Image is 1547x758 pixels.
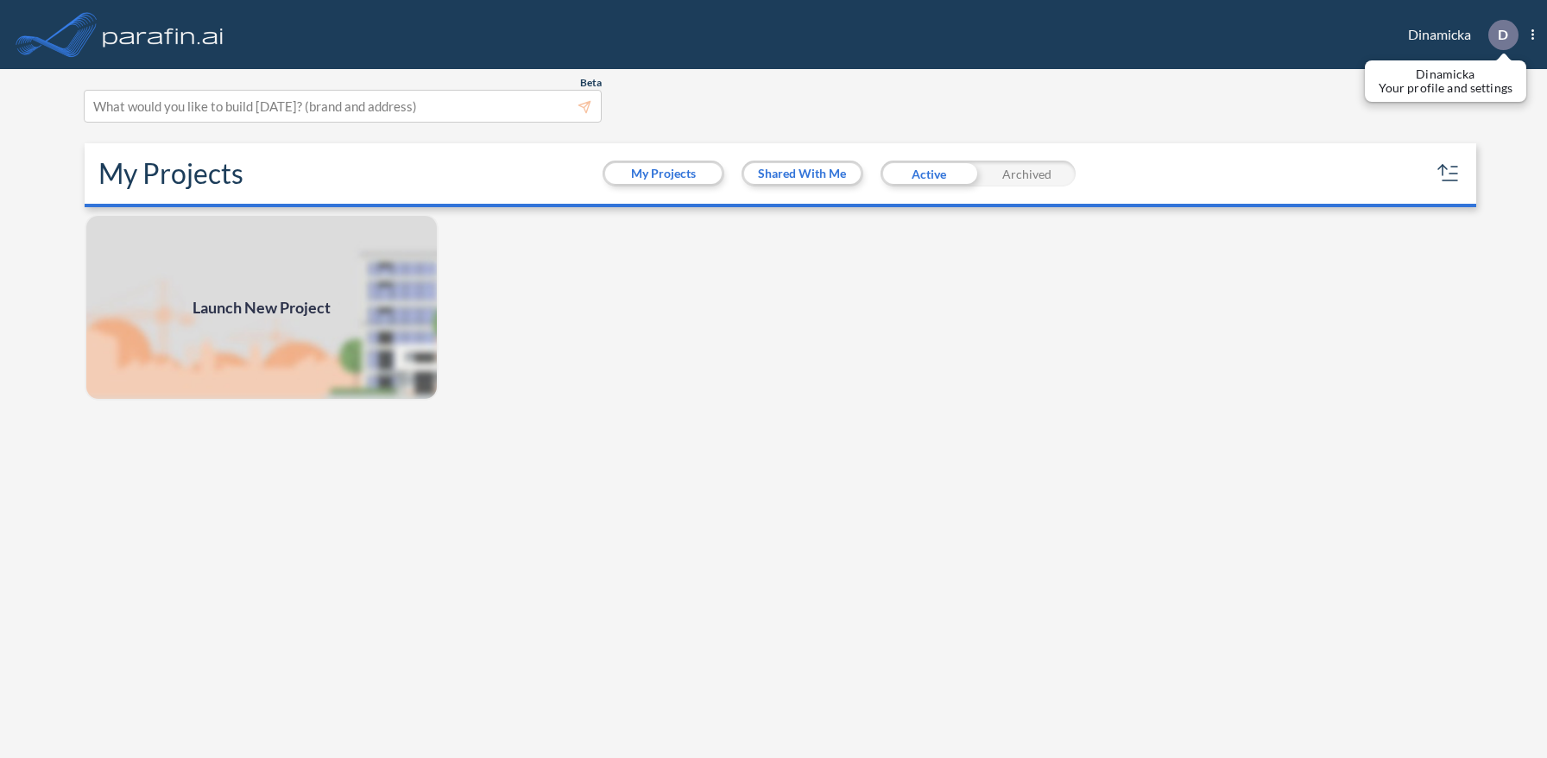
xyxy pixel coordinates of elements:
[99,17,227,52] img: logo
[978,161,1076,186] div: Archived
[744,163,861,184] button: Shared With Me
[580,76,602,90] span: Beta
[1382,20,1534,50] div: Dinamicka
[1379,67,1512,81] p: Dinamicka
[1379,81,1512,95] p: Your profile and settings
[85,214,439,401] a: Launch New Project
[881,161,978,186] div: Active
[193,296,331,319] span: Launch New Project
[1435,160,1462,187] button: sort
[605,163,722,184] button: My Projects
[98,157,243,190] h2: My Projects
[85,214,439,401] img: add
[1498,27,1508,42] p: D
